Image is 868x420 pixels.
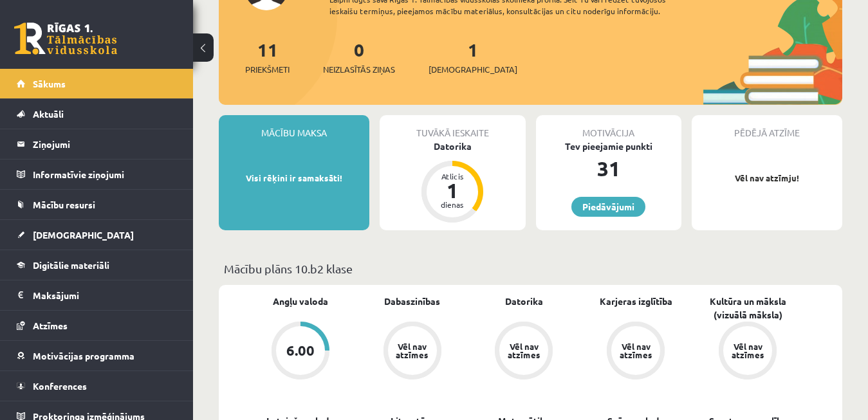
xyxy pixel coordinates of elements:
a: Ziņojumi [17,129,177,159]
a: 6.00 [245,322,356,382]
a: Konferences [17,371,177,401]
a: 0Neizlasītās ziņas [323,38,395,76]
a: Rīgas 1. Tālmācības vidusskola [14,23,117,55]
div: 6.00 [286,343,315,358]
div: Vēl nav atzīmes [618,342,654,359]
div: dienas [433,201,472,208]
p: Mācību plāns 10.b2 klase [224,260,837,277]
span: [DEMOGRAPHIC_DATA] [429,63,517,76]
span: Mācību resursi [33,199,95,210]
div: 31 [536,153,681,184]
span: [DEMOGRAPHIC_DATA] [33,229,134,241]
a: Vēl nav atzīmes [580,322,692,382]
a: Angļu valoda [273,295,328,308]
a: 11Priekšmeti [245,38,290,76]
a: Karjeras izglītība [600,295,672,308]
span: Neizlasītās ziņas [323,63,395,76]
div: Motivācija [536,115,681,140]
span: Digitālie materiāli [33,259,109,271]
span: Motivācijas programma [33,350,134,361]
legend: Maksājumi [33,280,177,310]
div: Datorika [380,140,525,153]
span: Sākums [33,78,66,89]
a: Dabaszinības [384,295,440,308]
span: Konferences [33,380,87,392]
a: [DEMOGRAPHIC_DATA] [17,220,177,250]
div: 1 [433,180,472,201]
a: Datorika Atlicis 1 dienas [380,140,525,224]
div: Tev pieejamie punkti [536,140,681,153]
a: Datorika [505,295,543,308]
a: Mācību resursi [17,190,177,219]
p: Vēl nav atzīmju! [698,172,836,185]
a: Informatīvie ziņojumi [17,160,177,189]
p: Visi rēķini ir samaksāti! [225,172,363,185]
span: Atzīmes [33,320,68,331]
div: Vēl nav atzīmes [394,342,430,359]
legend: Ziņojumi [33,129,177,159]
div: Mācību maksa [219,115,369,140]
span: Priekšmeti [245,63,290,76]
div: Vēl nav atzīmes [730,342,766,359]
div: Pēdējā atzīme [692,115,842,140]
a: 1[DEMOGRAPHIC_DATA] [429,38,517,76]
a: Motivācijas programma [17,341,177,370]
a: Vēl nav atzīmes [356,322,468,382]
a: Sākums [17,69,177,98]
a: Maksājumi [17,280,177,310]
a: Piedāvājumi [571,197,645,217]
div: Atlicis [433,172,472,180]
span: Aktuāli [33,108,64,120]
a: Digitālie materiāli [17,250,177,280]
a: Atzīmes [17,311,177,340]
a: Aktuāli [17,99,177,129]
div: Tuvākā ieskaite [380,115,525,140]
legend: Informatīvie ziņojumi [33,160,177,189]
a: Kultūra un māksla (vizuālā māksla) [692,295,804,322]
a: Vēl nav atzīmes [692,322,804,382]
a: Vēl nav atzīmes [468,322,580,382]
div: Vēl nav atzīmes [506,342,542,359]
